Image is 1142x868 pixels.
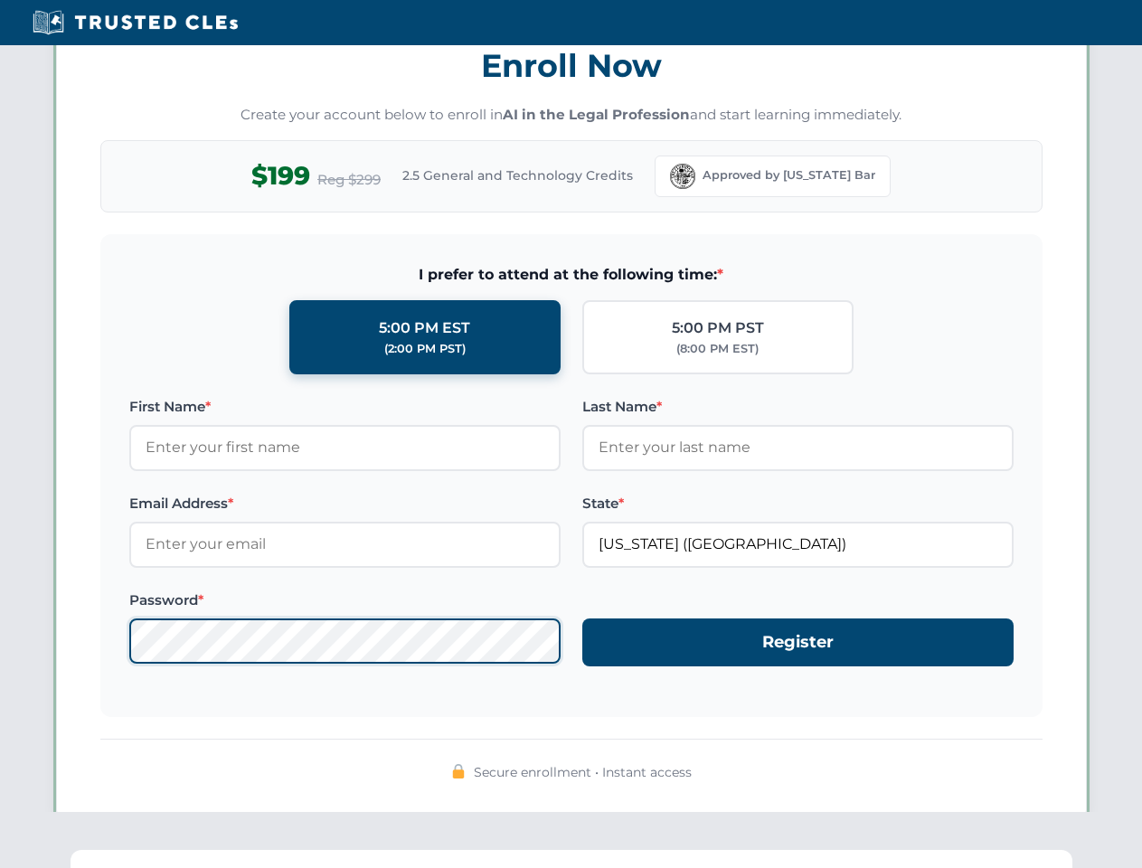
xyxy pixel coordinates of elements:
[402,165,633,185] span: 2.5 General and Technology Credits
[317,169,381,191] span: Reg $299
[672,316,764,340] div: 5:00 PM PST
[129,522,561,567] input: Enter your email
[251,156,310,196] span: $199
[129,263,1014,287] span: I prefer to attend at the following time:
[670,164,695,189] img: Florida Bar
[582,618,1014,666] button: Register
[474,762,692,782] span: Secure enrollment • Instant access
[129,396,561,418] label: First Name
[27,9,243,36] img: Trusted CLEs
[503,106,690,123] strong: AI in the Legal Profession
[100,37,1043,94] h3: Enroll Now
[582,425,1014,470] input: Enter your last name
[451,764,466,778] img: 🔒
[129,493,561,514] label: Email Address
[379,316,470,340] div: 5:00 PM EST
[582,493,1014,514] label: State
[129,425,561,470] input: Enter your first name
[703,166,875,184] span: Approved by [US_STATE] Bar
[129,590,561,611] label: Password
[384,340,466,358] div: (2:00 PM PST)
[582,396,1014,418] label: Last Name
[582,522,1014,567] input: Florida (FL)
[676,340,759,358] div: (8:00 PM EST)
[100,105,1043,126] p: Create your account below to enroll in and start learning immediately.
